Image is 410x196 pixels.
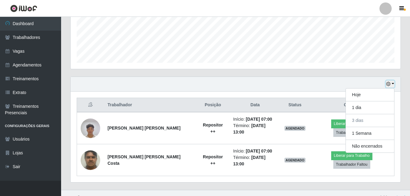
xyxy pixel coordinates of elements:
[346,140,394,153] button: Não encerrados
[281,98,309,112] th: Status
[346,114,394,127] button: 3 dias
[346,127,394,140] button: 1 Semana
[233,116,277,123] li: Início:
[10,5,37,12] img: CoreUI Logo
[331,119,372,128] button: Liberar para Trabalho
[284,158,306,163] span: AGENDADO
[246,149,272,153] time: [DATE] 07:00
[233,154,277,167] li: Término:
[81,147,100,173] img: 1752587880902.jpeg
[331,151,372,160] button: Liberar para Trabalho
[81,115,100,141] img: 1744539914933.jpeg
[246,117,272,122] time: [DATE] 07:00
[333,160,370,169] button: Trabalhador Faltou
[108,126,181,130] strong: [PERSON_NAME] [PERSON_NAME]
[196,98,229,112] th: Posição
[203,154,223,166] strong: Repositor ++
[233,123,277,135] li: Término:
[346,89,394,101] button: Hoje
[104,98,196,112] th: Trabalhador
[309,98,394,112] th: Opções
[203,123,223,134] strong: Repositor ++
[333,128,370,137] button: Trabalhador Faltou
[284,126,306,131] span: AGENDADO
[346,101,394,114] button: 1 dia
[229,98,280,112] th: Data
[108,154,181,166] strong: [PERSON_NAME] [PERSON_NAME] Costa
[233,148,277,154] li: Início:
